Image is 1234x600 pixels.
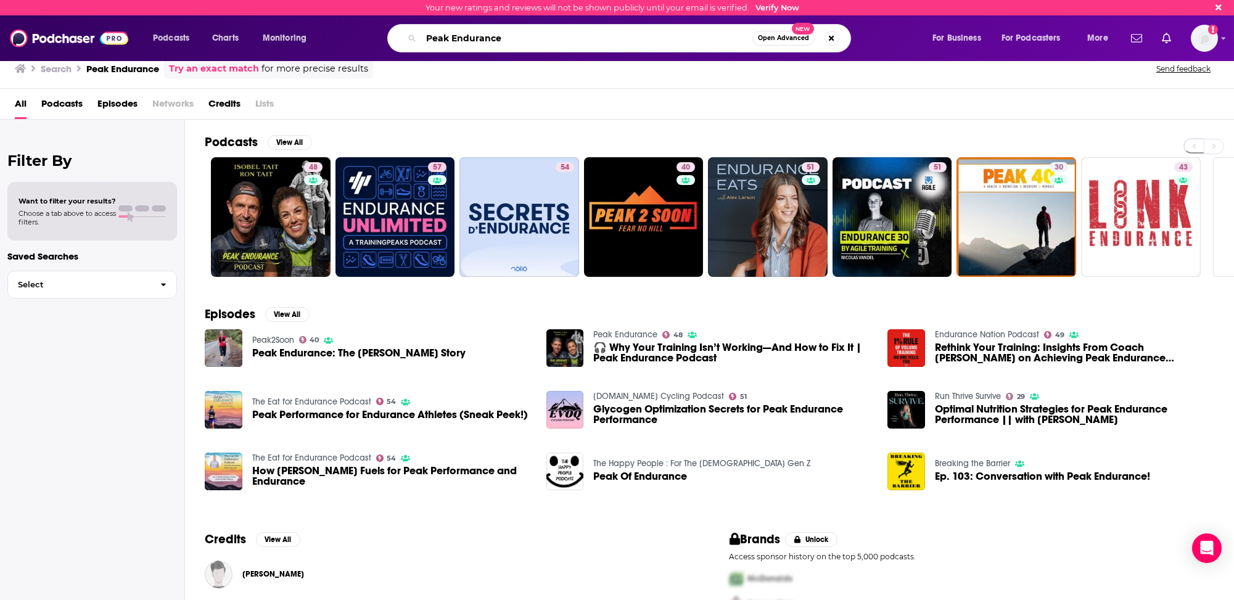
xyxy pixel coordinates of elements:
a: 54 [556,162,574,172]
span: 54 [387,456,396,461]
a: 🎧 Why Your Training Isn’t Working—And How to Fix It | Peak Endurance Podcast [593,342,873,363]
a: Podchaser - Follow, Share and Rate Podcasts [10,27,128,50]
a: The Happy People : For The Nigerian Gen Z [593,458,810,469]
a: 40 [299,336,319,343]
div: Open Intercom Messenger [1192,533,1222,563]
span: 51 [807,162,815,174]
img: First Pro Logo [725,566,748,591]
a: 29 [1006,393,1025,400]
a: 48 [211,157,331,277]
span: Charts [212,30,239,47]
input: Search podcasts, credits, & more... [421,28,752,48]
a: PodcastsView All [205,134,312,150]
a: 51 [802,162,820,172]
img: Glycogen Optimization Secrets for Peak Endurance Performance [546,391,584,429]
a: Try an exact match [169,62,259,76]
a: Glycogen Optimization Secrets for Peak Endurance Performance [593,404,873,425]
a: 43 [1081,157,1201,277]
a: Matt Dawson [242,569,304,579]
a: All [15,94,27,119]
a: The Eat for Endurance Podcast [252,397,371,407]
span: Want to filter your results? [19,197,116,205]
a: 57 [428,162,446,172]
h2: Podcasts [205,134,258,150]
span: for more precise results [261,62,368,76]
span: For Business [932,30,981,47]
button: Unlock [785,532,837,547]
img: How Matt Wilpers Fuels for Peak Performance and Endurance [205,453,242,490]
button: open menu [254,28,323,48]
a: 51 [708,157,828,277]
a: 30 [1050,162,1068,172]
a: 30 [956,157,1076,277]
a: Podcasts [41,94,83,119]
span: How [PERSON_NAME] Fuels for Peak Performance and Endurance [252,466,532,487]
span: 40 [681,162,690,174]
a: CreditsView All [205,532,300,547]
span: 30 [1055,162,1063,174]
h2: Filter By [7,152,177,170]
h3: Search [41,63,72,75]
span: 54 [387,399,396,405]
a: Peak Endurance: The Isobel Tait Story [205,329,242,367]
span: Open Advanced [758,35,809,41]
button: Matt DawsonMatt Dawson [205,554,690,594]
p: Access sponsor history on the top 5,000 podcasts. [730,552,1215,561]
span: Lists [255,94,274,119]
img: Optimal Nutrition Strategies for Peak Endurance Performance || with Mason [887,391,925,429]
p: Saved Searches [7,250,177,262]
button: open menu [924,28,997,48]
button: View All [265,307,310,322]
h2: Credits [205,532,246,547]
a: Verify Now [755,3,799,12]
a: Breaking the Barrier [935,458,1010,469]
a: Run Thrive Survive [935,391,1001,401]
a: 48 [304,162,323,172]
a: Matt Dawson [205,561,232,588]
a: Ep. 103: Conversation with Peak Endurance! [935,471,1150,482]
a: Show notifications dropdown [1126,28,1147,49]
a: 40 [677,162,695,172]
a: Peak2Soon [252,335,294,345]
span: Rethink Your Training: Insights From Coach [PERSON_NAME] on Achieving Peak Endurance Performance [935,342,1214,363]
span: Podcasts [153,30,189,47]
span: Monitoring [263,30,306,47]
span: 51 [934,162,942,174]
img: Rethink Your Training: Insights From Coach Patrick on Achieving Peak Endurance Performance [887,329,925,367]
img: Peak Performance for Endurance Athletes (Sneak Peek!) [205,391,242,429]
a: 49 [1044,331,1064,339]
a: Endurance Nation Podcast [935,329,1039,340]
span: For Podcasters [1002,30,1061,47]
a: 40 [584,157,704,277]
div: Search podcasts, credits, & more... [399,24,863,52]
a: Peak Performance for Endurance Athletes (Sneak Peek!) [252,409,528,420]
img: Peak Of Endurance [546,453,584,490]
a: Episodes [97,94,138,119]
button: open menu [144,28,205,48]
a: Optimal Nutrition Strategies for Peak Endurance Performance || with Mason [935,404,1214,425]
a: 54 [459,157,579,277]
a: Rethink Your Training: Insights From Coach Patrick on Achieving Peak Endurance Performance [935,342,1214,363]
button: open menu [993,28,1079,48]
a: 51 [929,162,947,172]
a: Peak Endurance: The Isobel Tait Story [252,348,466,358]
a: 48 [662,331,683,339]
span: Peak Of Endurance [593,471,687,482]
img: User Profile [1191,25,1218,52]
span: 57 [433,162,442,174]
img: Ep. 103: Conversation with Peak Endurance! [887,453,925,490]
a: 57 [335,157,455,277]
button: open menu [1079,28,1124,48]
a: How Matt Wilpers Fuels for Peak Performance and Endurance [252,466,532,487]
span: [PERSON_NAME] [242,569,304,579]
span: 48 [673,332,683,338]
span: 54 [561,162,569,174]
span: 51 [740,394,747,400]
span: Logged in as BretAita [1191,25,1218,52]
